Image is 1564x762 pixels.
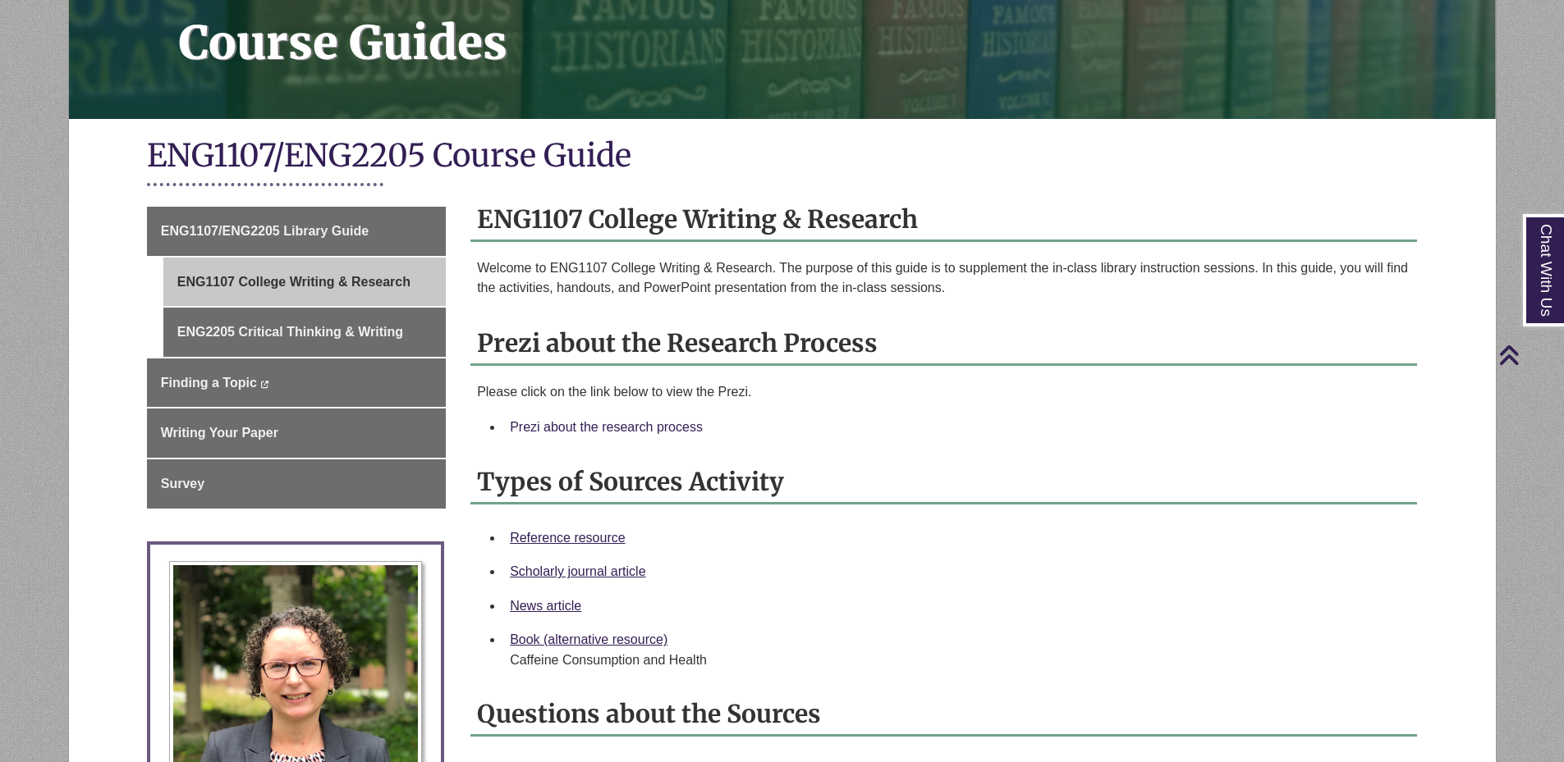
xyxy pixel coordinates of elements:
[163,308,446,357] a: ENG2205 Critical Thinking & Writing
[161,376,257,390] span: Finding a Topic
[147,135,1418,179] h1: ENG1107/ENG2205 Course Guide
[510,650,1404,670] div: Caffeine Consumption and Health
[147,459,446,509] a: Survey
[161,224,369,238] span: ENG1107/ENG2205 Library Guide
[161,426,278,440] span: Writing Your Paper
[510,564,645,578] a: Scholarly journal article
[147,408,446,458] a: Writing Your Paper
[1498,344,1560,366] a: Back to Top
[147,358,446,408] a: Finding a Topic
[147,207,446,509] div: Guide Page Menu
[147,207,446,256] a: ENG1107/ENG2205 Library Guide
[470,198,1417,242] h2: ENG1107 College Writing & Research
[510,599,581,613] a: News article
[510,420,703,434] a: Prezi about the research process
[470,322,1417,366] h2: Prezi about the Research Process
[470,693,1417,737] h2: Questions about the Sources
[470,461,1417,504] h2: Types of Sources Activity
[477,258,1410,298] p: Welcome to ENG1107 College Writing & Research. The purpose of this guide is to supplement the in-...
[163,258,446,307] a: ENG1107 College Writing & Research
[260,381,269,388] i: This link opens in a new window
[477,382,1410,402] p: Please click on the link below to view the Prezi.
[510,632,667,646] a: Book (alternative resource)
[510,531,626,545] a: Reference resource
[161,477,204,491] span: Survey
